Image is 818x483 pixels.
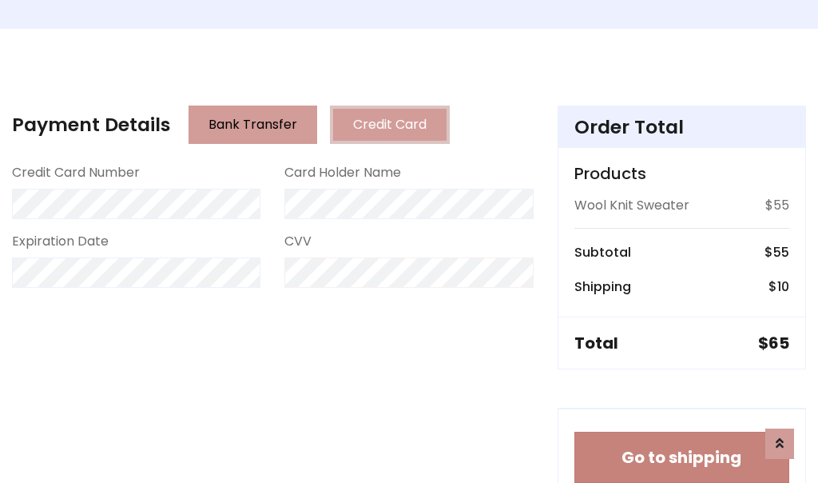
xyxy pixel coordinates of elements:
label: Expiration Date [12,232,109,251]
button: Bank Transfer [189,106,317,144]
span: 10 [777,277,789,296]
label: CVV [284,232,312,251]
h6: Subtotal [574,245,631,260]
h5: $ [758,333,789,353]
button: Go to shipping [574,432,789,483]
h5: Products [574,164,789,183]
h6: $ [768,279,789,294]
span: 65 [768,332,789,354]
button: Credit Card [330,106,450,144]
h4: Order Total [574,116,789,138]
h6: Shipping [574,279,631,294]
h4: Payment Details [12,114,170,136]
p: $55 [765,196,789,215]
p: Wool Knit Sweater [574,196,689,215]
span: 55 [773,243,789,261]
h6: $ [764,245,789,260]
label: Card Holder Name [284,163,401,182]
label: Credit Card Number [12,163,140,182]
h5: Total [574,333,618,353]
